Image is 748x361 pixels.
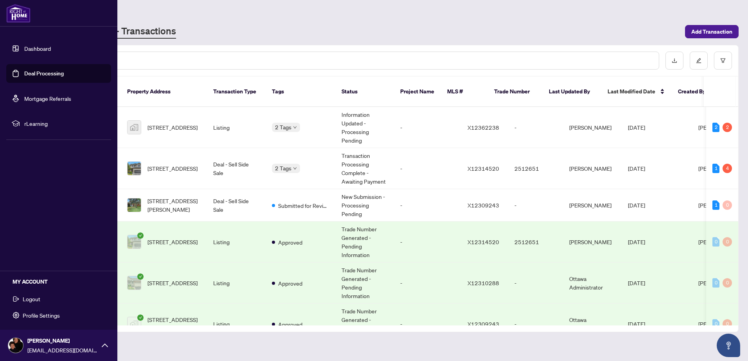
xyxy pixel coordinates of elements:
td: - [394,107,461,148]
img: Profile Icon [8,338,23,353]
span: Submitted for Review [278,201,329,210]
button: Profile Settings [6,309,111,322]
th: Status [335,77,394,107]
span: [STREET_ADDRESS][PERSON_NAME] [147,315,201,332]
img: logo [6,4,31,23]
span: [PERSON_NAME] [698,238,741,245]
button: Add Transaction [685,25,739,38]
span: Approved [278,320,302,329]
span: [DATE] [628,202,645,209]
td: Listing [207,107,266,148]
span: Last Modified Date [608,87,655,96]
span: check-circle [137,315,144,321]
div: 2 [723,123,732,132]
span: download [672,58,677,63]
img: thumbnail-img [128,121,141,134]
a: Mortgage Referrals [24,95,71,102]
span: [DATE] [628,124,645,131]
td: Trade Number Generated - Pending Information [335,304,394,345]
span: [STREET_ADDRESS] [147,238,198,246]
button: Logout [6,292,111,306]
img: thumbnail-img [128,198,141,212]
span: [DATE] [628,238,645,245]
td: Deal - Sell Side Sale [207,148,266,189]
button: edit [690,52,708,70]
span: [PERSON_NAME] [698,279,741,286]
span: [EMAIL_ADDRESS][DOMAIN_NAME] [27,346,98,354]
div: 1 [712,164,719,173]
td: - [394,148,461,189]
div: 0 [712,278,719,288]
span: rLearning [24,119,106,128]
div: 0 [712,237,719,247]
button: Open asap [717,334,740,357]
span: [STREET_ADDRESS] [147,123,198,132]
span: Approved [278,238,302,247]
td: - [508,304,563,345]
img: thumbnail-img [128,317,141,331]
button: download [665,52,683,70]
td: [PERSON_NAME] [563,107,622,148]
th: Trade Number [488,77,543,107]
td: - [508,189,563,222]
td: Ottawa Administrator [563,304,622,345]
span: X12309243 [467,202,499,209]
th: Transaction Type [207,77,266,107]
td: Trade Number Generated - Pending Information [335,222,394,263]
span: [DATE] [628,320,645,327]
img: thumbnail-img [128,276,141,290]
th: Project Name [394,77,441,107]
td: Information Updated - Processing Pending [335,107,394,148]
span: X12314520 [467,165,499,172]
span: 2 Tags [275,164,291,173]
span: down [293,166,297,170]
td: [PERSON_NAME] [563,148,622,189]
span: [PERSON_NAME] [698,165,741,172]
button: filter [714,52,732,70]
img: thumbnail-img [128,235,141,248]
td: Listing [207,222,266,263]
td: [PERSON_NAME] [563,222,622,263]
span: [PERSON_NAME] [698,320,741,327]
span: [STREET_ADDRESS] [147,164,198,173]
div: 0 [723,200,732,210]
span: [DATE] [628,165,645,172]
span: [DATE] [628,279,645,286]
td: New Submission - Processing Pending [335,189,394,222]
th: Last Modified Date [601,77,672,107]
div: 0 [723,319,732,329]
span: X12314520 [467,238,499,245]
td: 2512651 [508,148,563,189]
td: Trade Number Generated - Pending Information [335,263,394,304]
span: [STREET_ADDRESS][PERSON_NAME] [147,197,201,214]
span: Approved [278,279,302,288]
div: 0 [723,278,732,288]
span: Logout [23,293,40,305]
td: Listing [207,304,266,345]
span: X12362238 [467,124,499,131]
span: Add Transaction [691,25,732,38]
td: - [508,107,563,148]
td: - [394,263,461,304]
span: 2 Tags [275,123,291,132]
a: Deal Processing [24,70,64,77]
span: Profile Settings [23,309,60,322]
th: MLS # [441,77,488,107]
th: Tags [266,77,335,107]
td: Listing [207,263,266,304]
div: 0 [723,237,732,247]
span: X12309243 [467,320,499,327]
span: filter [720,58,726,63]
td: Ottawa Administrator [563,263,622,304]
span: [PERSON_NAME] [27,336,98,345]
th: Created By [672,77,719,107]
td: - [394,304,461,345]
td: Deal - Sell Side Sale [207,189,266,222]
td: [PERSON_NAME] [563,189,622,222]
img: thumbnail-img [128,162,141,175]
div: 2 [712,123,719,132]
span: edit [696,58,701,63]
span: X12310288 [467,279,499,286]
th: Last Updated By [543,77,601,107]
div: 0 [712,319,719,329]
